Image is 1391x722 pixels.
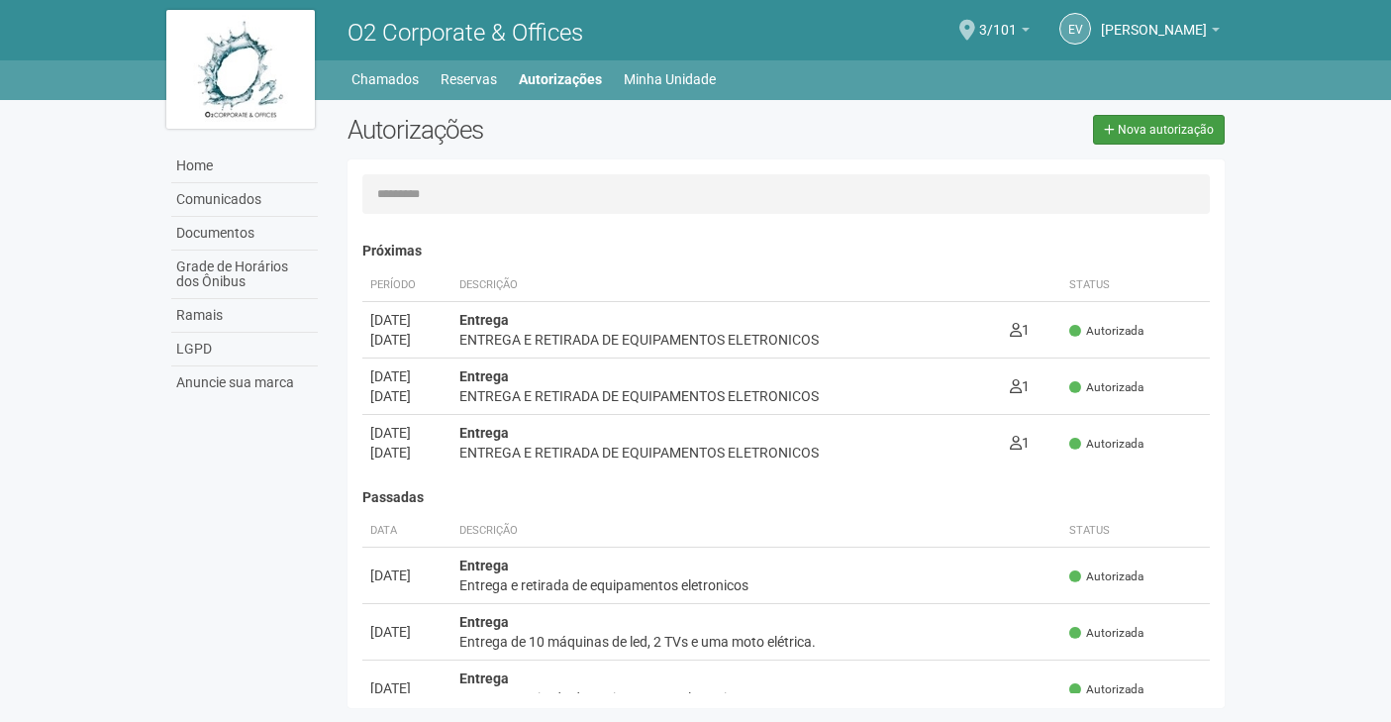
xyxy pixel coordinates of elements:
div: [DATE] [370,443,444,463]
a: 3/101 [979,25,1030,41]
div: [DATE] [370,566,444,585]
span: O2 Corporate & Offices [348,19,583,47]
span: Autorizada [1069,323,1143,340]
span: 1 [1010,435,1030,451]
strong: Entrega [459,368,509,384]
a: Anuncie sua marca [171,366,318,399]
span: Autorizada [1069,681,1143,698]
th: Descrição [451,269,1002,302]
img: logo.jpg [166,10,315,129]
div: [DATE] [370,423,444,443]
a: EV [1059,13,1091,45]
strong: Entrega [459,425,509,441]
th: Status [1061,515,1210,548]
div: Entrega e retirada de equipamentos eletronicos [459,688,1054,708]
span: Autorizada [1069,379,1143,396]
a: Reservas [441,65,497,93]
span: Autorizada [1069,436,1143,453]
strong: Entrega [459,670,509,686]
a: Ramais [171,299,318,333]
a: [PERSON_NAME] [1101,25,1220,41]
span: 3/101 [979,3,1017,38]
a: Nova autorização [1093,115,1225,145]
h4: Próximas [362,244,1211,258]
th: Descrição [451,515,1062,548]
strong: Entrega [459,558,509,573]
a: Documentos [171,217,318,251]
a: Autorizações [519,65,602,93]
th: Data [362,515,451,548]
div: [DATE] [370,622,444,642]
div: ENTREGA E RETIRADA DE EQUIPAMENTOS ELETRONICOS [459,386,994,406]
div: ENTREGA E RETIRADA DE EQUIPAMENTOS ELETRONICOS [459,330,994,350]
a: Grade de Horários dos Ônibus [171,251,318,299]
span: Autorizada [1069,568,1143,585]
h2: Autorizações [348,115,771,145]
span: Eduany Vidal [1101,3,1207,38]
strong: Entrega [459,312,509,328]
a: LGPD [171,333,318,366]
div: ENTREGA E RETIRADA DE EQUIPAMENTOS ELETRONICOS [459,443,994,463]
span: Nova autorização [1118,123,1214,137]
a: Minha Unidade [624,65,716,93]
h4: Passadas [362,490,1211,505]
div: Entrega de 10 máquinas de led, 2 TVs e uma moto elétrica. [459,632,1054,652]
div: [DATE] [370,366,444,386]
a: Comunicados [171,183,318,217]
th: Período [362,269,451,302]
span: 1 [1010,378,1030,394]
div: Entrega e retirada de equipamentos eletronicos [459,575,1054,595]
div: [DATE] [370,330,444,350]
div: [DATE] [370,678,444,698]
a: Home [171,150,318,183]
a: Chamados [351,65,419,93]
strong: Entrega [459,614,509,630]
span: 1 [1010,322,1030,338]
div: [DATE] [370,386,444,406]
div: [DATE] [370,310,444,330]
th: Status [1061,269,1210,302]
span: Autorizada [1069,625,1143,642]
